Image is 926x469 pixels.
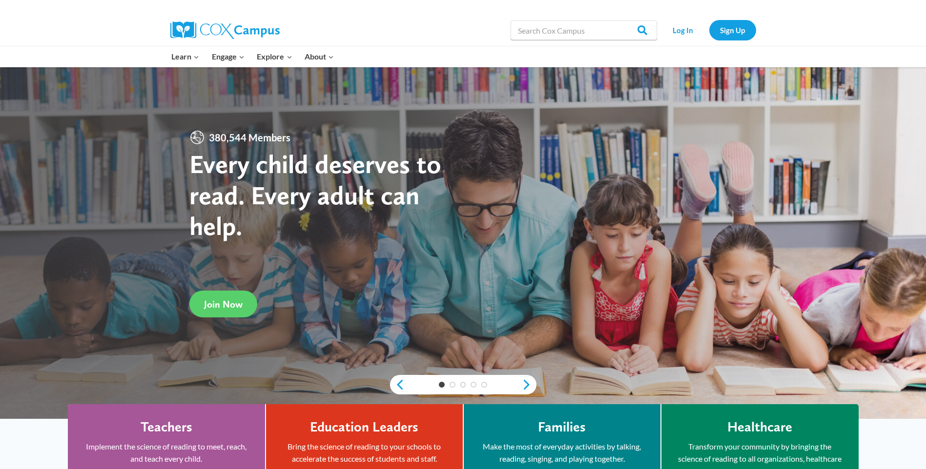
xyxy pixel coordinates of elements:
[205,130,294,145] span: 380,544 Members
[305,50,334,63] span: About
[460,382,466,388] a: 3
[522,379,536,391] a: next
[511,20,657,40] input: Search Cox Campus
[662,20,704,40] a: Log In
[212,50,245,63] span: Engage
[709,20,756,40] a: Sign Up
[390,375,536,394] div: content slider buttons
[481,382,487,388] a: 5
[82,440,250,465] p: Implement the science of reading to meet, reach, and teach every child.
[189,291,257,317] a: Join Now
[204,298,243,310] span: Join Now
[538,419,586,435] h4: Families
[471,382,476,388] a: 4
[281,440,448,465] p: Bring the science of reading to your schools to accelerate the success of students and staff.
[189,148,441,241] strong: Every child deserves to read. Every adult can help.
[310,419,418,435] h4: Education Leaders
[390,379,405,391] a: previous
[662,20,756,40] nav: Secondary Navigation
[478,440,646,465] p: Make the most of everyday activities by talking, reading, singing, and playing together.
[439,382,445,388] a: 1
[450,382,455,388] a: 2
[165,46,340,67] nav: Primary Navigation
[171,50,199,63] span: Learn
[727,419,792,435] h4: Healthcare
[257,50,292,63] span: Explore
[141,419,192,435] h4: Teachers
[170,21,280,39] img: Cox Campus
